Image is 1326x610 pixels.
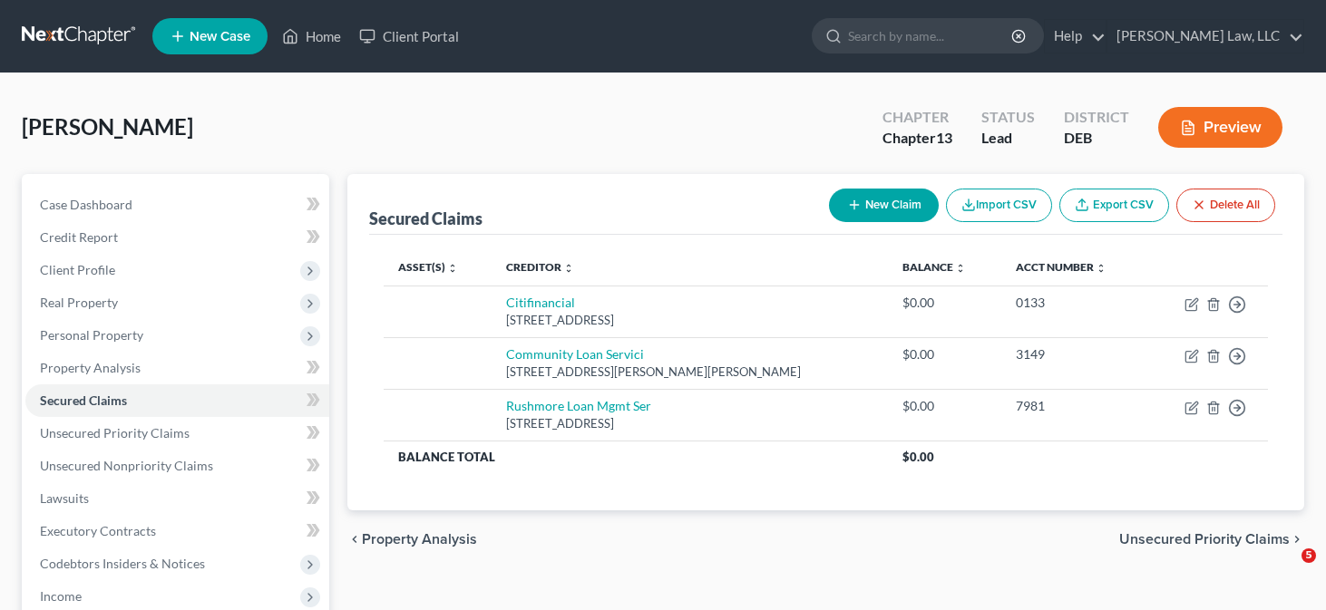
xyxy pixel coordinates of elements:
[40,588,82,604] span: Income
[362,532,477,547] span: Property Analysis
[40,556,205,571] span: Codebtors Insiders & Notices
[563,263,574,274] i: unfold_more
[40,490,89,506] span: Lawsuits
[1158,107,1282,148] button: Preview
[273,20,350,53] a: Home
[1119,532,1290,547] span: Unsecured Priority Claims
[848,19,1014,53] input: Search by name...
[22,113,193,140] span: [PERSON_NAME]
[902,397,987,415] div: $0.00
[946,189,1052,222] button: Import CSV
[981,107,1035,128] div: Status
[1045,20,1106,53] a: Help
[1016,345,1134,363] div: 3149
[25,515,329,547] a: Executory Contracts
[1016,294,1134,312] div: 0133
[447,263,458,274] i: unfold_more
[506,415,873,432] div: [STREET_ADDRESS]
[506,346,644,362] a: Community Loan Servici
[40,425,190,441] span: Unsecured Priority Claims
[506,312,873,329] div: [STREET_ADDRESS]
[398,260,458,274] a: Asset(s) unfold_more
[40,458,213,473] span: Unsecured Nonpriority Claims
[347,532,362,547] i: chevron_left
[902,345,987,363] div: $0.00
[25,450,329,482] a: Unsecured Nonpriority Claims
[1264,548,1308,592] iframe: Intercom live chat
[829,189,939,222] button: New Claim
[1096,263,1107,274] i: unfold_more
[25,352,329,384] a: Property Analysis
[1290,532,1304,547] i: chevron_right
[40,360,141,375] span: Property Analysis
[40,262,115,277] span: Client Profile
[40,295,118,310] span: Real Property
[384,441,889,473] th: Balance Total
[1059,189,1169,222] a: Export CSV
[902,260,966,274] a: Balance unfold_more
[25,384,329,417] a: Secured Claims
[25,189,329,221] a: Case Dashboard
[1016,260,1107,274] a: Acct Number unfold_more
[25,221,329,254] a: Credit Report
[40,523,156,538] span: Executory Contracts
[1064,107,1129,128] div: District
[350,20,468,53] a: Client Portal
[902,450,934,464] span: $0.00
[506,398,651,413] a: Rushmore Loan Mgmt Ser
[40,327,143,343] span: Personal Property
[369,208,483,229] div: Secured Claims
[955,263,966,274] i: unfold_more
[190,30,250,44] span: New Case
[506,363,873,381] div: [STREET_ADDRESS][PERSON_NAME][PERSON_NAME]
[1016,397,1134,415] div: 7981
[25,417,329,450] a: Unsecured Priority Claims
[882,107,952,128] div: Chapter
[936,129,952,146] span: 13
[506,295,575,310] a: Citifinancial
[1064,128,1129,149] div: DEB
[40,229,118,245] span: Credit Report
[1302,548,1316,563] span: 5
[40,197,132,212] span: Case Dashboard
[902,294,987,312] div: $0.00
[25,482,329,515] a: Lawsuits
[40,392,127,408] span: Secured Claims
[506,260,574,274] a: Creditor unfold_more
[1107,20,1303,53] a: [PERSON_NAME] Law, LLC
[1176,189,1275,222] button: Delete All
[347,532,477,547] button: chevron_left Property Analysis
[1119,532,1304,547] button: Unsecured Priority Claims chevron_right
[882,128,952,149] div: Chapter
[981,128,1035,149] div: Lead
